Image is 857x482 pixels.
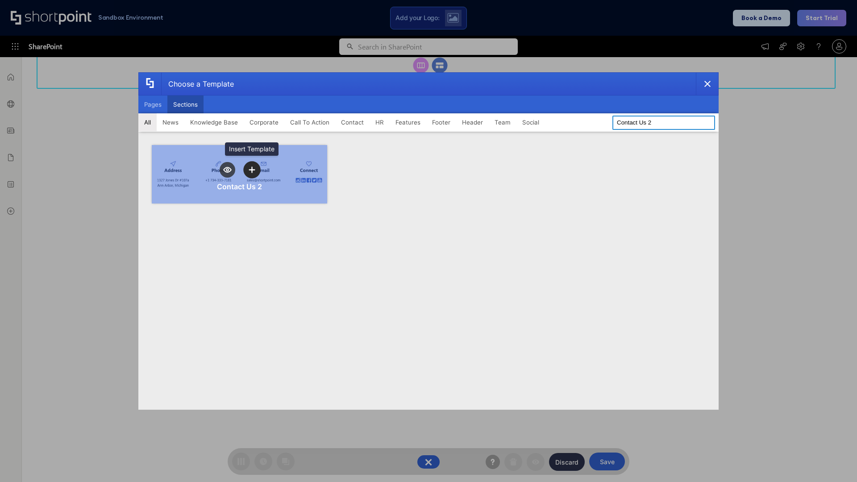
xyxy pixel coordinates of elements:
button: Features [390,113,426,131]
button: All [138,113,157,131]
button: Call To Action [284,113,335,131]
button: Sections [167,96,204,113]
iframe: Chat Widget [812,439,857,482]
button: Contact [335,113,370,131]
button: Header [456,113,489,131]
button: HR [370,113,390,131]
button: Pages [138,96,167,113]
button: Social [516,113,545,131]
div: Contact Us 2 [217,182,262,191]
button: Knowledge Base [184,113,244,131]
button: Footer [426,113,456,131]
div: Choose a Template [161,73,234,95]
button: Team [489,113,516,131]
div: template selector [138,72,719,410]
button: News [157,113,184,131]
input: Search [612,116,715,130]
button: Corporate [244,113,284,131]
